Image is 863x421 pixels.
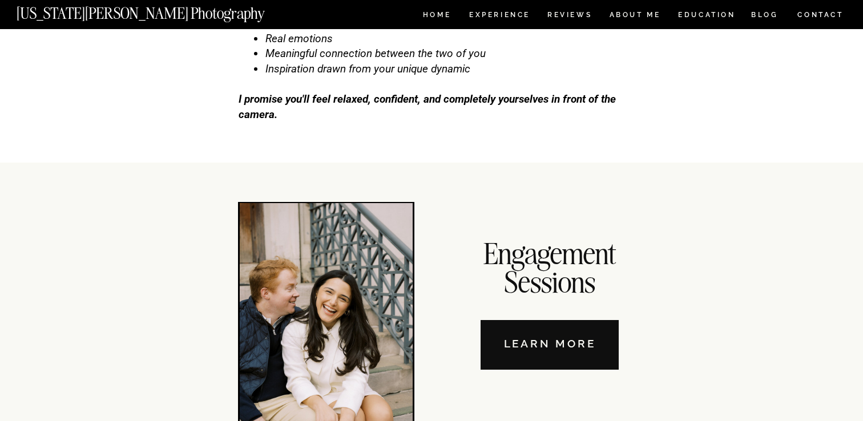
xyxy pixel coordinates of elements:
[751,11,779,21] a: BLOG
[469,11,529,21] a: Experience
[17,6,303,15] a: [US_STATE][PERSON_NAME] Photography
[421,11,453,21] a: HOME
[481,320,619,370] a: Learn More
[677,11,737,21] a: EDUCATION
[265,17,344,30] span: Less: stiff poses
[265,32,333,45] span: Real emotions
[797,9,844,21] a: CONTACT
[265,2,402,15] span: More: prompts + movements
[609,11,661,21] a: ABOUT ME
[474,239,626,293] div: Engagement Sessions
[265,62,470,75] span: Inspiration drawn from your unique dynamic
[547,11,590,21] a: REVIEWS
[239,92,616,121] b: I promise you'll feel relaxed, confident, and completely yourselves in front of the camera.
[265,47,486,60] span: Meaningful connection between the two of you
